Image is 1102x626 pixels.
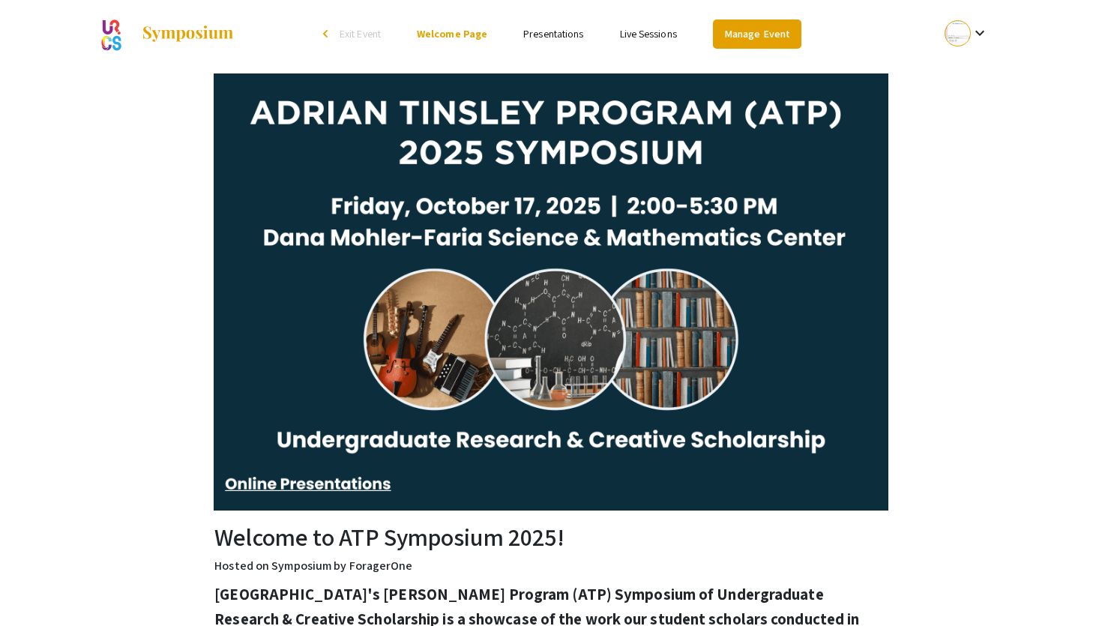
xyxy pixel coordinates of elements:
[11,559,64,615] iframe: Chat
[141,25,235,43] img: Symposium by ForagerOne
[340,27,381,40] span: Exit Event
[97,15,235,52] a: ATP Symposium 2025
[417,27,487,40] a: Welcome Page
[713,19,801,49] a: Manage Event
[97,15,126,52] img: ATP Symposium 2025
[971,24,989,42] mat-icon: Expand account dropdown
[214,523,887,551] h2: Welcome to ATP Symposium 2025!
[620,27,677,40] a: Live Sessions
[929,16,1005,50] button: Expand account dropdown
[323,29,332,38] div: arrow_back_ios
[523,27,583,40] a: Presentations
[214,557,887,575] p: Hosted on Symposium by ForagerOne
[214,73,888,510] img: ATP Symposium 2025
